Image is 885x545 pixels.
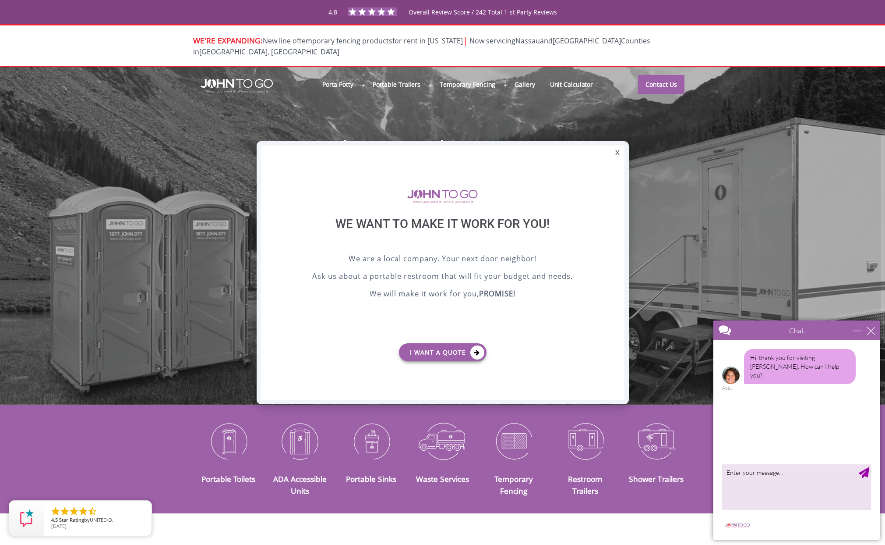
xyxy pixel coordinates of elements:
a: I want a Quote [399,343,487,361]
p: Ask us about a portable restroom that will fit your budget and needs. [283,271,603,284]
p: We are a local company. Your next door neighbor! [283,253,603,266]
img: logo of viptogo [407,189,478,203]
span: [DATE] [51,523,67,529]
div: X [610,146,624,160]
span: UNITED O. [90,517,113,523]
li:  [87,506,98,517]
span: 4.5 [51,517,58,523]
img: Review Rating [18,509,35,527]
li:  [60,506,70,517]
li:  [50,506,61,517]
span: by [51,517,145,524]
div: We want to make it work for you! [283,217,603,253]
span: Star Rating [59,517,84,523]
iframe: Live Chat Box [708,315,885,545]
b: PROMISE! [479,289,515,299]
p: We will make it work for you, [283,288,603,301]
li:  [78,506,88,517]
li:  [69,506,79,517]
